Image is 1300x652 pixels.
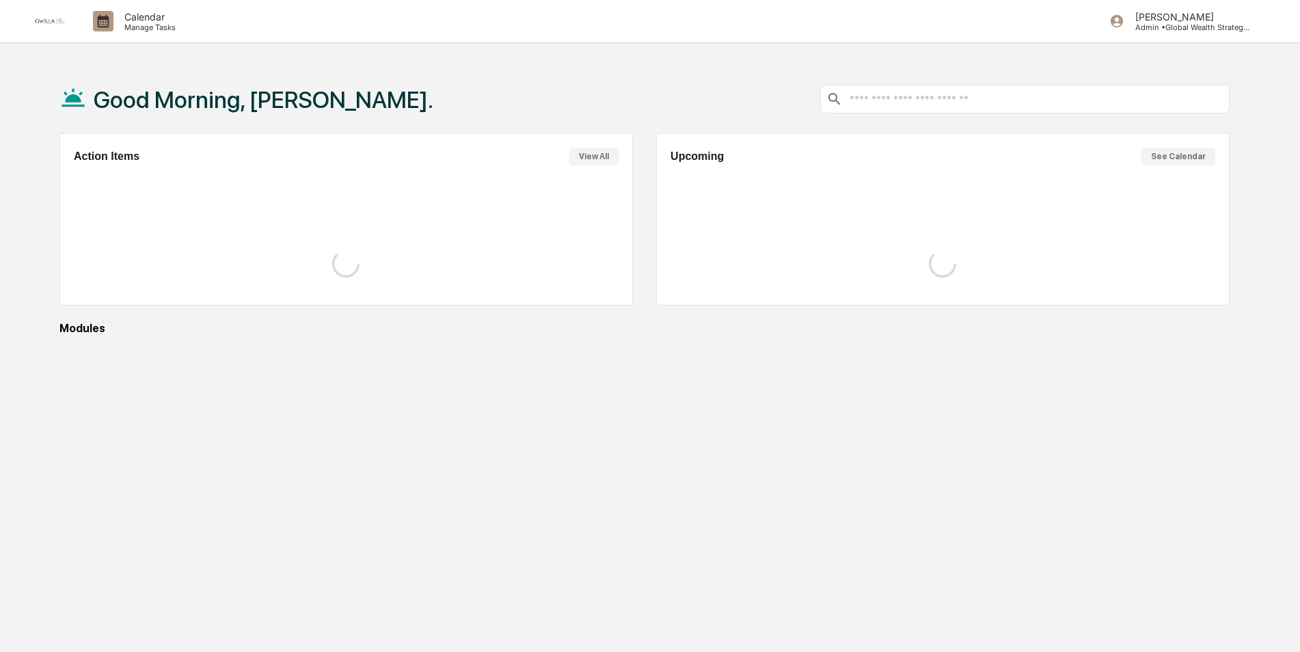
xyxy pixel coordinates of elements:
[59,322,1230,335] div: Modules
[113,11,182,23] p: Calendar
[74,150,139,163] h2: Action Items
[1141,148,1215,165] button: See Calendar
[1124,11,1251,23] p: [PERSON_NAME]
[94,86,433,113] h1: Good Morning, [PERSON_NAME].
[33,18,66,25] img: logo
[1124,23,1251,32] p: Admin • Global Wealth Strategies Associates
[671,150,724,163] h2: Upcoming
[113,23,182,32] p: Manage Tasks
[569,148,619,165] button: View All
